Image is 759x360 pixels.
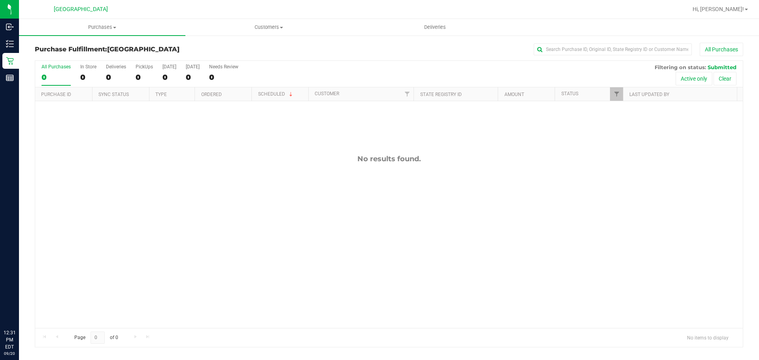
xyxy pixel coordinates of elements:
[6,74,14,82] inline-svg: Reports
[136,73,153,82] div: 0
[19,19,185,36] a: Purchases
[610,87,623,101] a: Filter
[352,19,518,36] a: Deliveries
[209,64,238,70] div: Needs Review
[68,332,125,344] span: Page of 0
[186,64,200,70] div: [DATE]
[693,6,744,12] span: Hi, [PERSON_NAME]!
[413,24,457,31] span: Deliveries
[35,46,271,53] h3: Purchase Fulfillment:
[681,332,735,343] span: No items to display
[655,64,706,70] span: Filtering on status:
[54,6,108,13] span: [GEOGRAPHIC_DATA]
[6,23,14,31] inline-svg: Inbound
[6,40,14,48] inline-svg: Inventory
[186,24,351,31] span: Customers
[534,43,692,55] input: Search Purchase ID, Original ID, State Registry ID or Customer Name...
[708,64,736,70] span: Submitted
[42,73,71,82] div: 0
[80,64,96,70] div: In Store
[35,155,743,163] div: No results found.
[258,91,294,97] a: Scheduled
[4,329,15,351] p: 12:31 PM EDT
[4,351,15,356] p: 09/20
[714,72,736,85] button: Clear
[107,45,179,53] span: [GEOGRAPHIC_DATA]
[136,64,153,70] div: PickUps
[504,92,524,97] a: Amount
[19,24,185,31] span: Purchases
[155,92,167,97] a: Type
[315,91,339,96] a: Customer
[629,92,669,97] a: Last Updated By
[8,297,32,320] iframe: Resource center
[42,64,71,70] div: All Purchases
[6,57,14,65] inline-svg: Retail
[98,92,129,97] a: Sync Status
[41,92,71,97] a: Purchase ID
[400,87,413,101] a: Filter
[676,72,712,85] button: Active only
[106,73,126,82] div: 0
[80,73,96,82] div: 0
[186,73,200,82] div: 0
[561,91,578,96] a: Status
[106,64,126,70] div: Deliveries
[420,92,462,97] a: State Registry ID
[700,43,743,56] button: All Purchases
[162,73,176,82] div: 0
[209,73,238,82] div: 0
[162,64,176,70] div: [DATE]
[185,19,352,36] a: Customers
[201,92,222,97] a: Ordered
